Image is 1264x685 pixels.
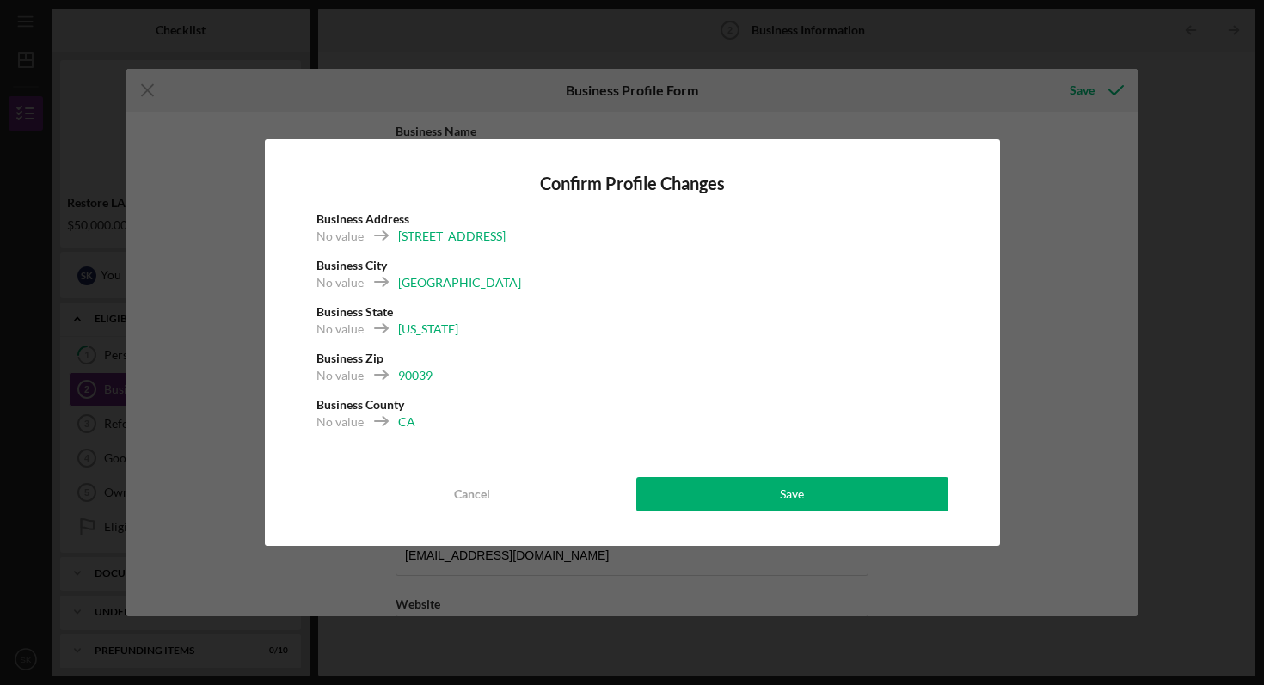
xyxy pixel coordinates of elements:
b: Business City [316,258,387,272]
b: Business Zip [316,351,383,365]
div: No value [316,274,364,291]
div: Save [780,477,804,511]
button: Save [636,477,948,511]
div: 90039 [398,367,433,384]
button: Cancel [316,477,629,511]
div: No value [316,367,364,384]
b: Business State [316,304,393,319]
div: [GEOGRAPHIC_DATA] [398,274,521,291]
div: [US_STATE] [398,321,458,338]
h4: Confirm Profile Changes [316,174,948,193]
div: No value [316,321,364,338]
div: No value [316,413,364,431]
div: Cancel [454,477,490,511]
b: Business Address [316,211,409,226]
div: CA [398,413,415,431]
div: No value [316,228,364,245]
b: Business County [316,397,404,412]
div: [STREET_ADDRESS] [398,228,506,245]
